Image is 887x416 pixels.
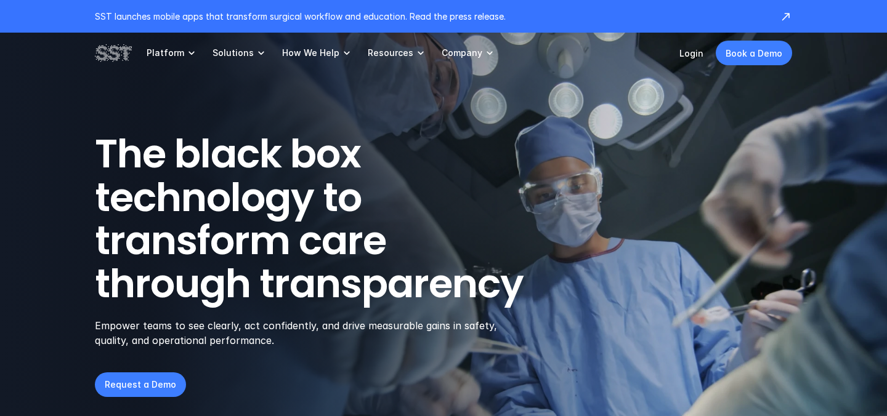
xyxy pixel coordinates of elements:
a: Book a Demo [716,41,792,65]
p: Book a Demo [726,47,782,60]
p: Company [442,47,482,58]
p: Request a Demo [105,378,176,391]
p: Solutions [213,47,254,58]
p: Resources [368,47,413,58]
img: SST logo [95,42,132,63]
a: Login [679,48,703,58]
a: Request a Demo [95,372,186,397]
p: SST launches mobile apps that transform surgical workflow and education. Read the press release. [95,10,768,23]
h1: The black box technology to transform care through transparency [95,132,583,306]
p: Platform [147,47,184,58]
p: How We Help [282,47,339,58]
p: Empower teams to see clearly, act confidently, and drive measurable gains in safety, quality, and... [95,318,513,348]
a: Platform [147,33,198,73]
